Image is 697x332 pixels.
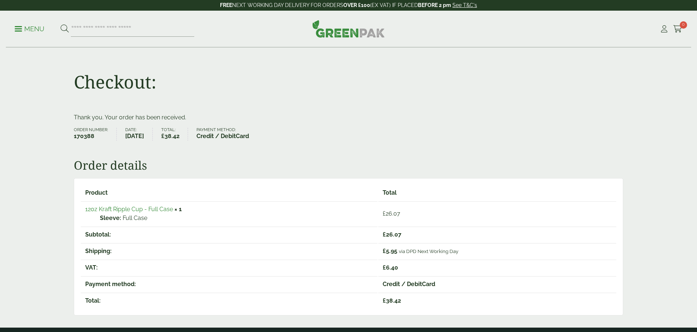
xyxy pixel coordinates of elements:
[100,214,373,223] p: Full Case
[378,276,616,292] td: Credit / DebitCard
[399,248,458,254] small: via DPD Next Working Day
[81,260,378,275] th: VAT:
[161,133,165,140] span: £
[680,21,687,29] span: 0
[383,210,400,217] bdi: 26.07
[383,248,386,255] span: £
[100,214,121,223] strong: Sleeve:
[383,297,386,304] span: £
[196,132,249,141] strong: Credit / DebitCard
[378,185,616,201] th: Total
[383,210,386,217] span: £
[343,2,370,8] strong: OVER £100
[452,2,477,8] a: See T&C's
[81,185,378,201] th: Product
[383,264,386,271] span: £
[81,276,378,292] th: Payment method:
[673,25,682,33] i: Cart
[673,24,682,35] a: 0
[174,206,182,213] strong: × 1
[196,128,257,141] li: Payment method:
[660,25,669,33] i: My Account
[74,158,623,172] h2: Order details
[74,113,623,122] p: Thank you. Your order has been received.
[81,293,378,308] th: Total:
[383,264,398,271] span: 6.40
[15,25,44,32] a: Menu
[74,132,108,141] strong: 170388
[81,243,378,259] th: Shipping:
[74,128,117,141] li: Order number:
[220,2,232,8] strong: FREE
[418,2,451,8] strong: BEFORE 2 pm
[74,71,156,93] h1: Checkout:
[383,231,401,238] span: 26.07
[125,128,153,141] li: Date:
[15,25,44,33] p: Menu
[161,133,180,140] bdi: 38.42
[161,128,188,141] li: Total:
[312,20,385,37] img: GreenPak Supplies
[383,231,386,238] span: £
[125,132,144,141] strong: [DATE]
[81,227,378,242] th: Subtotal:
[85,206,173,213] a: 12oz Kraft Ripple Cup - Full Case
[383,248,397,255] span: 5.95
[383,297,401,304] span: 38.42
